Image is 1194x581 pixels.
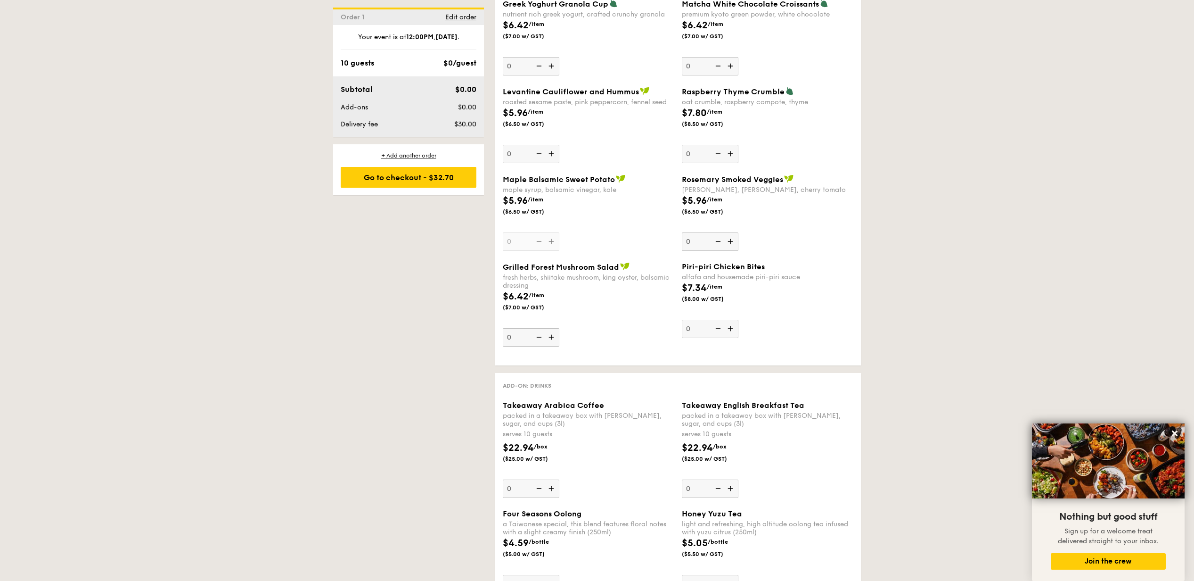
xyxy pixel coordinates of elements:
[545,145,559,163] img: icon-add.58712e84.svg
[531,328,545,346] img: icon-reduce.1d2dbef1.svg
[682,195,707,207] span: $5.96
[503,33,567,40] span: ($7.00 w/ GST)
[682,175,783,184] span: Rosemary Smoked Veggies
[528,108,543,115] span: /item
[503,175,615,184] span: Maple Balsamic Sweet Potato
[620,262,630,271] img: icon-vegan.f8ff3823.svg
[503,120,567,128] span: ($6.50 w/ GST)
[640,87,649,95] img: icon-vegan.f8ff3823.svg
[503,10,674,18] div: nutrient rich greek yogurt, crafted crunchy granola
[341,85,373,94] span: Subtotal
[503,509,581,518] span: Four Seasons Oolong
[710,480,724,498] img: icon-reduce.1d2dbef1.svg
[682,33,746,40] span: ($7.00 w/ GST)
[1059,511,1157,523] span: Nothing but good stuff
[682,509,742,518] span: Honey Yuzu Tea
[545,480,559,498] img: icon-add.58712e84.svg
[682,320,738,338] input: Piri-piri Chicken Bitesalfafa and housemade piri-piri sauce$7.34/item($8.00 w/ GST)
[503,480,559,498] input: Takeaway Arabica Coffeepacked in a takeaway box with [PERSON_NAME], sugar, and cups (3l)serves 10...
[682,208,746,216] span: ($6.50 w/ GST)
[503,538,529,549] span: $4.59
[682,282,707,294] span: $7.34
[1167,426,1182,441] button: Close
[682,10,853,18] div: premium kyoto green powder, white chocolate
[682,120,746,128] span: ($8.50 w/ GST)
[406,33,433,41] strong: 12:00PM
[710,57,724,75] img: icon-reduce.1d2dbef1.svg
[503,57,559,75] input: Greek Yoghurt Granola Cupnutrient rich greek yogurt, crafted crunchy granola$6.42/item($7.00 w/ GST)
[443,58,476,69] div: $0/guest
[707,108,722,115] span: /item
[503,186,674,194] div: maple syrup, balsamic vinegar, kale
[534,443,548,450] span: /box
[682,295,746,303] span: ($8.00 w/ GST)
[503,98,674,106] div: roasted sesame paste, pink peppercorn, fennel seed
[707,283,722,290] span: /item
[682,412,853,428] div: packed in a takeaway box with [PERSON_NAME], sugar, and cups (3l)
[531,480,545,498] img: icon-reduce.1d2dbef1.svg
[713,443,727,450] span: /box
[454,120,476,128] span: $30.00
[682,262,765,271] span: Piri-piri Chicken Bites
[503,108,528,119] span: $5.96
[445,13,476,21] span: Edit order
[531,57,545,75] img: icon-reduce.1d2dbef1.svg
[682,57,738,75] input: Matcha White Chocolate Croissantspremium kyoto green powder, white chocolate$6.42/item($7.00 w/ GST)
[710,320,724,338] img: icon-reduce.1d2dbef1.svg
[682,430,853,439] div: serves 10 guests
[682,20,708,31] span: $6.42
[529,21,544,27] span: /item
[341,13,368,21] span: Order 1
[724,232,738,250] img: icon-add.58712e84.svg
[682,480,738,498] input: Takeaway English Breakfast Teapacked in a takeaway box with [PERSON_NAME], sugar, and cups (3l)se...
[529,539,549,545] span: /bottle
[503,263,619,272] span: Grilled Forest Mushroom Salad
[724,145,738,163] img: icon-add.58712e84.svg
[707,196,722,203] span: /item
[682,98,853,106] div: oat crumble, raspberry compote, thyme
[1032,423,1185,498] img: DSC07876-Edit02-Large.jpeg
[682,273,853,281] div: alfafa and housemade piri-piri sauce
[503,328,559,347] input: Grilled Forest Mushroom Saladfresh herbs, shiitake mushroom, king oyster, balsamic dressing$6.42/...
[682,442,713,454] span: $22.94
[341,167,476,188] div: Go to checkout - $32.70
[503,550,567,558] span: ($5.00 w/ GST)
[503,430,674,439] div: serves 10 guests
[503,291,529,302] span: $6.42
[1058,527,1159,545] span: Sign up for a welcome treat delivered straight to your inbox.
[682,550,746,558] span: ($5.50 w/ GST)
[531,145,545,163] img: icon-reduce.1d2dbef1.svg
[341,152,476,159] div: + Add another order
[616,174,625,183] img: icon-vegan.f8ff3823.svg
[503,145,559,163] input: Levantine Cauliflower and Hummusroasted sesame paste, pink peppercorn, fennel seed$5.96/item($6.5...
[458,103,476,111] span: $0.00
[1051,553,1166,570] button: Join the crew
[503,208,567,216] span: ($6.50 w/ GST)
[784,174,793,183] img: icon-vegan.f8ff3823.svg
[682,538,708,549] span: $5.05
[455,85,476,94] span: $0.00
[503,195,528,207] span: $5.96
[529,292,544,299] span: /item
[503,401,604,410] span: Takeaway Arabica Coffee
[503,412,674,428] div: packed in a takeaway box with [PERSON_NAME], sugar, and cups (3l)
[724,320,738,338] img: icon-add.58712e84.svg
[682,455,746,463] span: ($25.00 w/ GST)
[708,539,728,545] span: /bottle
[724,57,738,75] img: icon-add.58712e84.svg
[528,196,543,203] span: /item
[682,87,785,96] span: Raspberry Thyme Crumble
[708,21,723,27] span: /item
[545,328,559,346] img: icon-add.58712e84.svg
[682,145,738,163] input: Raspberry Thyme Crumbleoat crumble, raspberry compote, thyme$7.80/item($8.50 w/ GST)
[503,382,551,389] span: Add-on: Drinks
[724,480,738,498] img: icon-add.58712e84.svg
[341,103,368,111] span: Add-ons
[710,232,724,250] img: icon-reduce.1d2dbef1.svg
[341,58,374,69] div: 10 guests
[682,186,853,194] div: [PERSON_NAME], [PERSON_NAME], cherry tomato
[435,33,458,41] strong: [DATE]
[682,232,738,251] input: Rosemary Smoked Veggies[PERSON_NAME], [PERSON_NAME], cherry tomato$5.96/item($6.50 w/ GST)
[503,20,529,31] span: $6.42
[682,520,853,536] div: light and refreshing, high altitude oolong tea infused with yuzu citrus (250ml)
